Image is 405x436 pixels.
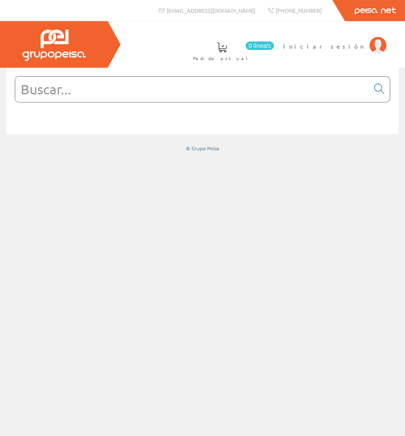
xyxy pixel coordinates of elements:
[276,7,322,14] span: [PHONE_NUMBER]
[22,30,86,61] img: Grupo Peisa
[283,42,365,50] span: Iniciar sesión
[246,41,274,50] span: 0 línea/s
[167,7,255,14] span: [EMAIL_ADDRESS][DOMAIN_NAME]
[193,54,251,63] span: Pedido actual
[283,35,386,43] a: Iniciar sesión
[6,145,399,152] div: © Grupo Peisa
[15,77,369,102] input: Buscar...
